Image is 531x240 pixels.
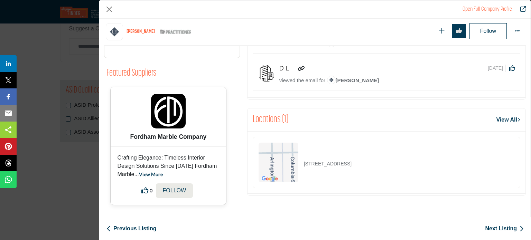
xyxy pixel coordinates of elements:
[279,65,296,73] h5: D L
[163,186,186,195] p: Follow
[259,143,298,182] img: Location Map
[139,171,163,177] a: View More
[485,224,524,233] a: Next Listing
[151,94,186,128] img: Fordham Marble Company
[118,154,220,179] p: Crafting Elegance: Timeless Interior Design Solutions Since [DATE] Fordham Marble...
[327,76,379,85] a: image[PERSON_NAME]
[298,65,305,73] a: Link of redirect to contact page
[510,24,524,38] button: More Options
[496,116,520,124] a: View All
[156,183,193,198] button: Follow
[106,23,123,40] img: linda-eyles logo
[106,68,156,79] h2: Featured Suppliers
[327,77,379,83] span: [PERSON_NAME]
[127,29,155,35] h1: [PERSON_NAME]
[279,77,325,83] span: viewed the email for
[488,65,505,72] span: [DATE]
[104,4,114,15] button: Close
[327,76,336,84] img: image
[150,187,152,194] span: 0
[304,160,352,167] p: [STREET_ADDRESS]
[258,65,275,82] img: avtar-image
[106,224,156,233] a: Previous Listing
[160,28,191,36] img: ASID Qualified Practitioners
[469,23,507,39] button: Follow
[130,133,206,140] a: Fordham Marble Company
[463,7,512,12] a: Redirect to linda-eyles
[253,114,288,126] h2: Locations (1)
[515,5,526,13] a: Redirect to linda-eyles
[509,65,515,71] i: Click to Like this activity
